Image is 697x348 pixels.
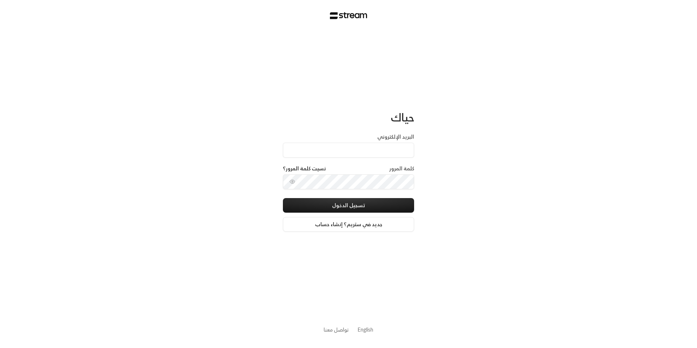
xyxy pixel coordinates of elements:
[391,108,414,127] span: حياك
[324,326,349,333] button: تواصل معنا
[377,133,414,140] label: البريد الإلكتروني
[283,165,326,172] a: نسيت كلمة المرور؟
[389,165,414,172] label: كلمة المرور
[330,12,367,19] img: Stream Logo
[324,325,349,334] a: تواصل معنا
[283,198,414,213] button: تسجيل الدخول
[358,323,373,336] a: English
[283,217,414,232] a: جديد في ستريم؟ إنشاء حساب
[287,176,298,187] button: toggle password visibility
